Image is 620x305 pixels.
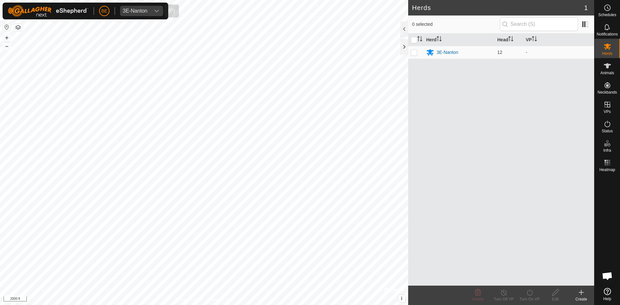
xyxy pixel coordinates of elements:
div: Create [568,296,594,302]
div: 3E-Nanton [123,8,148,14]
button: + [3,34,11,42]
div: Turn Off VP [491,296,517,302]
p-sorticon: Activate to sort [437,37,442,42]
span: Notifications [597,32,618,36]
span: Delete [472,297,484,301]
span: Animals [600,71,614,75]
p-sorticon: Activate to sort [417,37,422,42]
div: Open chat [598,266,617,286]
span: i [401,296,402,301]
span: Herds [602,52,612,56]
p-sorticon: Activate to sort [508,37,513,42]
a: Contact Us [211,297,230,302]
p-sorticon: Activate to sort [532,37,537,42]
div: dropdown trigger [150,6,163,16]
input: Search (S) [500,17,578,31]
span: Neckbands [597,90,617,94]
button: Map Layers [14,24,22,31]
span: Help [603,297,611,301]
button: – [3,42,11,50]
span: VPs [604,110,611,114]
span: 12 [497,50,502,55]
th: Herd [424,34,495,46]
div: 3E-Nanton [437,49,458,56]
img: Gallagher Logo [8,5,88,17]
span: Schedules [598,13,616,17]
h2: Herds [412,4,584,12]
a: Privacy Policy [179,297,203,302]
span: 1 [584,3,588,13]
span: 0 selected [412,21,500,28]
span: 3E-Nanton [120,6,150,16]
div: Edit [542,296,568,302]
th: VP [523,34,594,46]
button: i [398,295,405,302]
div: Turn On VP [517,296,542,302]
span: Status [602,129,613,133]
td: - [523,46,594,59]
span: Heatmap [599,168,615,172]
span: Infra [603,148,611,152]
span: BE [101,8,108,15]
button: Reset Map [3,23,11,31]
a: Help [594,285,620,303]
th: Head [495,34,523,46]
